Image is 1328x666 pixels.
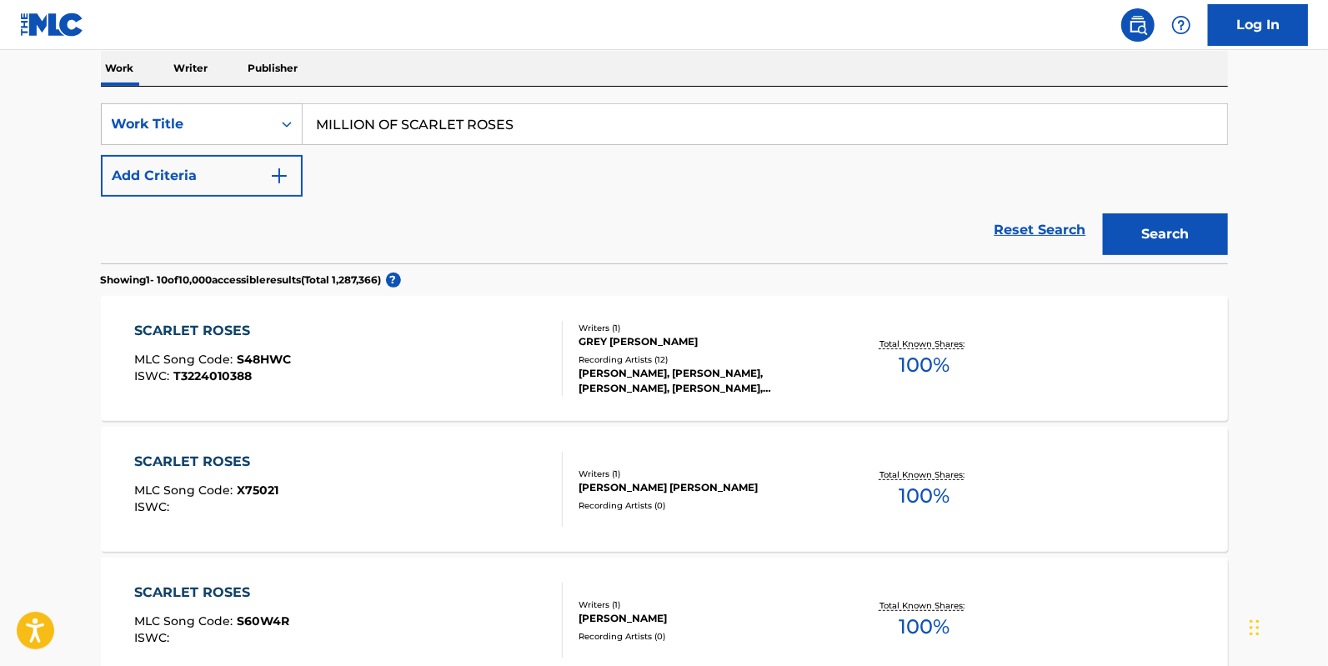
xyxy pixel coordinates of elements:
[899,481,950,511] span: 100 %
[579,480,830,495] div: [PERSON_NAME] [PERSON_NAME]
[134,499,173,514] span: ISWC :
[101,273,382,288] p: Showing 1 - 10 of 10,000 accessible results (Total 1,287,366 )
[101,51,139,86] p: Work
[173,368,252,383] span: T3224010388
[1103,213,1228,255] button: Search
[101,427,1228,552] a: SCARLET ROSESMLC Song Code:X75021ISWC:Writers (1)[PERSON_NAME] [PERSON_NAME]Recording Artists (0)...
[579,322,830,334] div: Writers ( 1 )
[879,338,969,350] p: Total Known Shares:
[386,273,401,288] span: ?
[1121,8,1155,42] a: Public Search
[1245,586,1328,666] iframe: Chat Widget
[243,51,303,86] p: Publisher
[134,483,237,498] span: MLC Song Code :
[879,599,969,612] p: Total Known Shares:
[1171,15,1191,35] img: help
[879,468,969,481] p: Total Known Shares:
[579,468,830,480] div: Writers ( 1 )
[269,166,289,186] img: 9d2ae6d4665cec9f34b9.svg
[579,630,830,643] div: Recording Artists ( 0 )
[579,598,830,611] div: Writers ( 1 )
[134,368,173,383] span: ISWC :
[579,334,830,349] div: GREY [PERSON_NAME]
[1250,603,1260,653] div: Drag
[134,352,237,367] span: MLC Song Code :
[1208,4,1308,46] a: Log In
[20,13,84,37] img: MLC Logo
[134,583,289,603] div: SCARLET ROSES
[579,499,830,512] div: Recording Artists ( 0 )
[899,350,950,380] span: 100 %
[1165,8,1198,42] div: Help
[237,483,278,498] span: X75021
[1128,15,1148,35] img: search
[579,366,830,396] div: [PERSON_NAME], [PERSON_NAME], [PERSON_NAME], [PERSON_NAME], [PERSON_NAME]
[101,296,1228,421] a: SCARLET ROSESMLC Song Code:S48HWCISWC:T3224010388Writers (1)GREY [PERSON_NAME]Recording Artists (...
[134,452,278,472] div: SCARLET ROSES
[169,51,213,86] p: Writer
[101,103,1228,263] form: Search Form
[237,613,289,628] span: S60W4R
[899,612,950,642] span: 100 %
[579,611,830,626] div: [PERSON_NAME]
[579,353,830,366] div: Recording Artists ( 12 )
[134,613,237,628] span: MLC Song Code :
[112,114,262,134] div: Work Title
[134,630,173,645] span: ISWC :
[986,212,1095,248] a: Reset Search
[101,155,303,197] button: Add Criteria
[237,352,291,367] span: S48HWC
[134,321,291,341] div: SCARLET ROSES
